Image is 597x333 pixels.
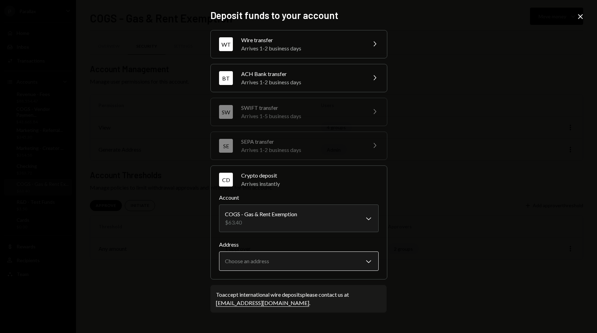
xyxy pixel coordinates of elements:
[211,98,387,126] button: SWSWIFT transferArrives 1-5 business days
[211,64,387,92] button: BTACH Bank transferArrives 1-2 business days
[219,193,379,202] label: Account
[219,105,233,119] div: SW
[219,173,233,187] div: CD
[241,78,362,86] div: Arrives 1-2 business days
[219,204,379,232] button: Account
[211,166,387,193] button: CDCrypto depositArrives instantly
[241,44,362,53] div: Arrives 1-2 business days
[241,104,362,112] div: SWIFT transfer
[241,137,362,146] div: SEPA transfer
[210,9,387,22] h2: Deposit funds to your account
[241,146,362,154] div: Arrives 1-2 business days
[211,132,387,160] button: SESEPA transferArrives 1-2 business days
[219,251,379,271] button: Address
[219,240,379,249] label: Address
[241,112,362,120] div: Arrives 1-5 business days
[216,291,381,307] div: To accept international wire deposits please contact us at .
[216,299,309,307] a: [EMAIL_ADDRESS][DOMAIN_NAME]
[211,30,387,58] button: WTWire transferArrives 1-2 business days
[219,193,379,271] div: CDCrypto depositArrives instantly
[241,36,362,44] div: Wire transfer
[219,71,233,85] div: BT
[219,139,233,153] div: SE
[241,70,362,78] div: ACH Bank transfer
[241,171,379,180] div: Crypto deposit
[241,180,379,188] div: Arrives instantly
[219,37,233,51] div: WT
